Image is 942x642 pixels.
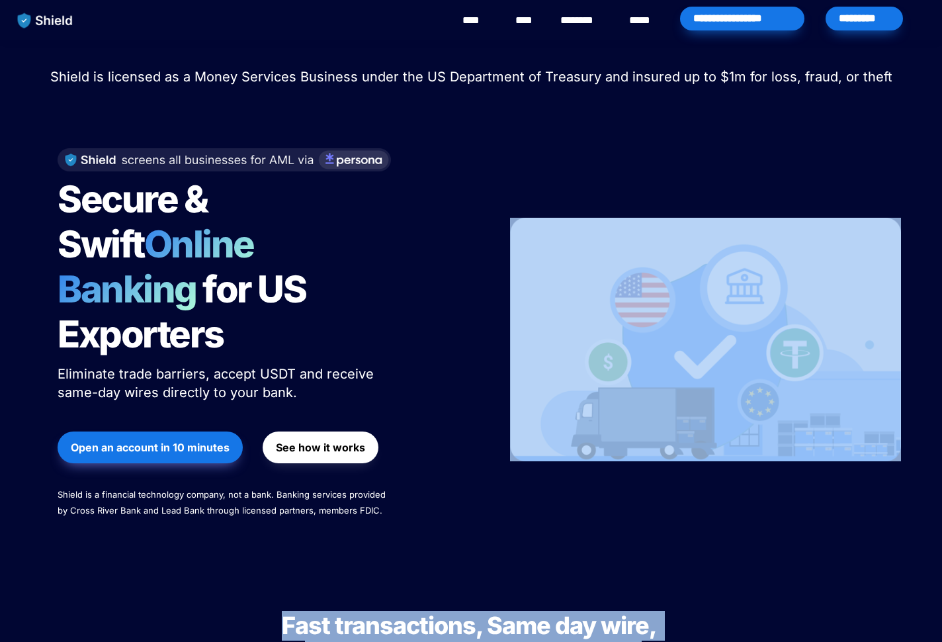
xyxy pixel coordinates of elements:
span: Online Banking [58,222,267,312]
a: See how it works [263,425,378,470]
span: for US Exporters [58,267,312,357]
button: Open an account in 10 minutes [58,432,243,463]
span: Shield is licensed as a Money Services Business under the US Department of Treasury and insured u... [50,69,892,85]
span: Shield is a financial technology company, not a bank. Banking services provided by Cross River Ba... [58,489,388,516]
img: website logo [11,7,79,34]
strong: Open an account in 10 minutes [71,441,230,454]
button: See how it works [263,432,378,463]
a: Open an account in 10 minutes [58,425,243,470]
span: Secure & Swift [58,177,214,267]
strong: See how it works [276,441,365,454]
span: Eliminate trade barriers, accept USDT and receive same-day wires directly to your bank. [58,366,378,400]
